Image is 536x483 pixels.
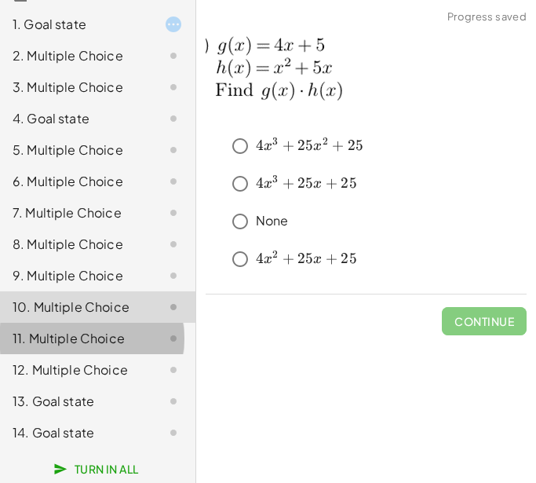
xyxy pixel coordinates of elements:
div: 14. Goal state [13,423,139,442]
span: x [264,177,272,191]
div: 4. Goal state [13,109,139,128]
span: 3 [272,135,278,148]
div: 5. Multiple Choice [13,141,139,159]
i: Task not started. [164,141,183,159]
span: + [332,137,344,154]
span: 2 [323,135,328,148]
i: Task not started. [164,329,183,348]
span: Progress saved [447,9,527,25]
div: 10. Multiple Choice [13,298,139,317]
span: x [313,139,322,153]
span: x [264,139,272,153]
span: x [313,177,322,191]
div: 6. Multiple Choice [13,172,139,191]
i: Task started. [164,15,183,34]
i: Task not started. [164,203,183,222]
span: 25 [297,250,313,267]
span: 2 [272,248,278,261]
i: Task not started. [164,392,183,411]
div: 9. Multiple Choice [13,266,139,285]
div: 8. Multiple Choice [13,235,139,254]
i: Task not started. [164,360,183,379]
span: x [264,252,272,266]
button: Turn In All [44,455,151,483]
span: + [283,174,294,192]
span: + [283,250,294,267]
span: 4 [256,137,264,154]
span: x [313,252,322,266]
div: 7. Multiple Choice [13,203,139,222]
img: 255eb8566ff1e99beb680b562d8c9ceb980a41f50ad38ff63e4540f772940b5f.png [206,29,382,119]
span: 25 [297,174,313,192]
span: 25 [348,137,363,154]
span: + [283,137,294,154]
i: Task not started. [164,109,183,128]
div: 2. Multiple Choice [13,46,139,65]
div: 3. Multiple Choice [13,78,139,97]
div: 13. Goal state [13,392,139,411]
span: 25 [297,137,313,154]
div: 12. Multiple Choice [13,360,139,379]
i: Task not started. [164,78,183,97]
i: Task not started. [164,46,183,65]
i: Task not started. [164,298,183,317]
p: None [256,212,289,230]
span: 3 [272,173,278,185]
div: 1. Goal state [13,15,139,34]
span: + [326,250,337,267]
i: Task not started. [164,423,183,442]
i: Task not started. [164,266,183,285]
span: 25 [341,174,356,192]
span: 4 [256,250,264,267]
i: Task not started. [164,235,183,254]
span: + [326,174,337,192]
i: Task not started. [164,172,183,191]
span: 25 [341,250,356,267]
div: 11. Multiple Choice [13,329,139,348]
span: 4 [256,174,264,192]
span: Turn In All [57,462,139,476]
